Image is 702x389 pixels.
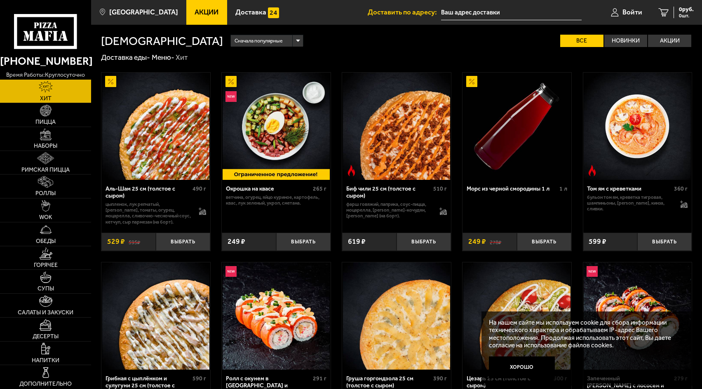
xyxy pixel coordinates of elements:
p: бульон том ям, креветка тигровая, шампиньоны, [PERSON_NAME], кинза, сливки. [587,194,673,212]
img: Цезарь 25 см (толстое с сыром) [463,262,571,370]
a: Цезарь 25 см (толстое с сыром) [463,262,571,370]
a: Доставка еды- [101,53,150,62]
span: Роллы [35,191,56,196]
button: Выбрать [397,233,451,250]
span: Наборы [34,143,57,149]
img: Ролл с окунем в темпуре и лососем [223,262,330,370]
span: 390 г [433,375,447,382]
img: Акционный [225,76,237,87]
span: [GEOGRAPHIC_DATA] [109,9,178,16]
p: На нашем сайте мы используем cookie для сбора информации технического характера и обрабатываем IP... [489,319,680,349]
span: Доставка [235,9,266,16]
button: Хорошо [489,356,555,378]
span: Войти [622,9,642,16]
button: Выбрать [517,233,571,250]
span: Салаты и закуски [18,310,73,316]
span: Супы [38,286,54,292]
span: Хит [40,96,52,101]
a: НовинкаРолл с окунем в темпуре и лососем [222,262,330,370]
span: Горячее [34,262,58,268]
span: 360 г [674,185,688,192]
span: 510 г [433,185,447,192]
a: НовинкаЗапеченный ролл Гурмэ с лососем и угрём [583,262,692,370]
div: Том ям с креветками [587,185,672,192]
span: 291 г [313,375,326,382]
span: 490 г [193,185,206,192]
h1: [DEMOGRAPHIC_DATA] [101,35,223,47]
a: Острое блюдоБиф чили 25 см (толстое с сыром) [342,73,451,180]
span: 619 ₽ [348,238,366,245]
span: Напитки [32,358,59,363]
div: Аль-Шам 25 см (толстое с сыром) [106,185,190,199]
img: 15daf4d41897b9f0e9f617042186c801.svg [268,7,279,19]
span: Акции [195,9,218,16]
label: Акции [648,35,691,47]
p: фарш говяжий, паприка, соус-пицца, моцарелла, [PERSON_NAME]-кочудян, [PERSON_NAME] (на борт). [346,201,432,219]
span: 265 г [313,185,326,192]
span: 1 л [559,185,567,192]
s: 278 ₽ [490,238,501,245]
s: 595 ₽ [129,238,140,245]
a: Меню- [152,53,174,62]
img: Грибная с цыплёнком и сулугуни 25 см (толстое с сыром) [102,262,209,370]
span: 590 г [193,375,206,382]
img: Акционный [105,76,116,87]
a: АкционныйАль-Шам 25 см (толстое с сыром) [101,73,210,180]
span: Сначала популярные [235,34,283,48]
span: Пицца [35,119,56,125]
div: Морс из черной смородины 1 л [467,185,557,192]
a: АкционныйНовинкаОкрошка на квасе [222,73,330,180]
span: 529 ₽ [107,238,125,245]
img: Новинка [587,266,598,277]
img: Острое блюдо [587,165,598,176]
span: 0 шт. [679,13,694,18]
span: Римская пицца [21,167,70,173]
p: цыпленок, лук репчатый, [PERSON_NAME], томаты, огурец, моцарелла, сливочно-чесночный соус, кетчуп... [106,201,191,225]
img: Биф чили 25 см (толстое с сыром) [343,73,450,180]
a: Острое блюдоТом ям с креветками [583,73,692,180]
a: Грибная с цыплёнком и сулугуни 25 см (толстое с сыром) [101,262,210,370]
span: WOK [39,215,52,220]
label: Все [560,35,603,47]
span: Доставить по адресу: [368,9,441,16]
a: АкционныйМорс из черной смородины 1 л [463,73,571,180]
div: Груша горгондзола 25 см (толстое с сыром) [346,375,431,389]
label: Новинки [604,35,648,47]
p: ветчина, огурец, яйцо куриное, картофель, квас, лук зеленый, укроп, сметана. [226,194,326,206]
span: Обеды [36,238,56,244]
button: Выбрать [637,233,692,250]
span: 599 ₽ [589,238,606,245]
img: Аль-Шам 25 см (толстое с сыром) [102,73,209,180]
span: Дополнительно [19,381,72,387]
div: Хит [176,53,188,62]
span: 249 ₽ [468,238,486,245]
button: Выбрать [156,233,210,250]
img: Окрошка на квасе [223,73,330,180]
img: Новинка [225,266,237,277]
img: Новинка [225,91,237,102]
img: Морс из черной смородины 1 л [463,73,571,180]
button: Выбрать [276,233,331,250]
div: Биф чили 25 см (толстое с сыром) [346,185,431,199]
span: 0 руб. [679,7,694,12]
div: Цезарь 25 см (толстое с сыром) [467,375,552,389]
span: Десерты [33,334,59,339]
img: Акционный [466,76,477,87]
a: Груша горгондзола 25 см (толстое с сыром) [342,262,451,370]
span: 249 ₽ [228,238,245,245]
img: Груша горгондзола 25 см (толстое с сыром) [343,262,450,370]
div: Окрошка на квасе [226,185,311,192]
input: Ваш адрес доставки [441,5,582,20]
img: Том ям с креветками [584,73,691,180]
img: Острое блюдо [346,165,357,176]
img: Запеченный ролл Гурмэ с лососем и угрём [584,262,691,370]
